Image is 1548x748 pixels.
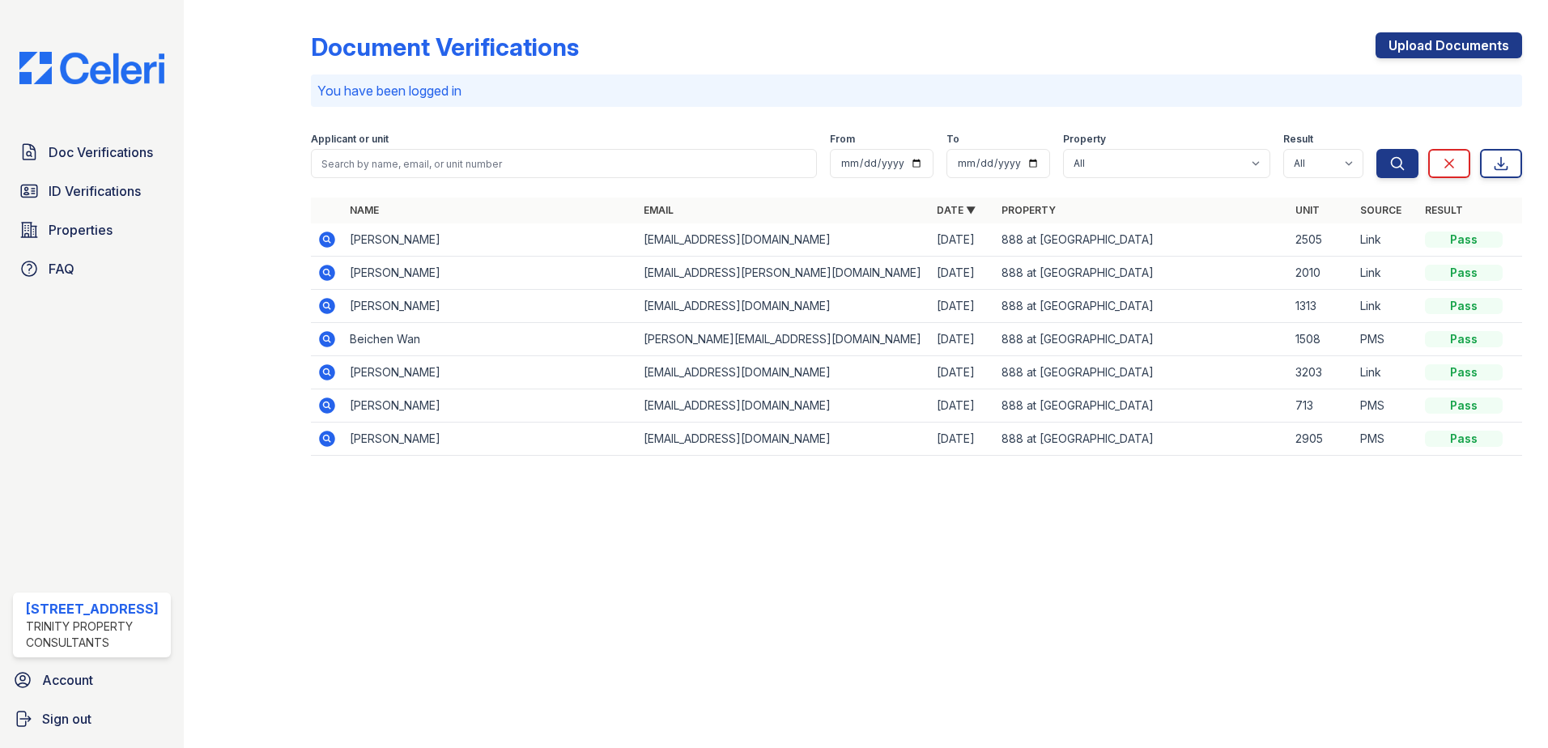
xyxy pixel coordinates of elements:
[1425,364,1503,380] div: Pass
[995,356,1289,389] td: 888 at [GEOGRAPHIC_DATA]
[49,220,113,240] span: Properties
[1283,133,1313,146] label: Result
[1354,423,1418,456] td: PMS
[1289,223,1354,257] td: 2505
[830,133,855,146] label: From
[42,709,91,729] span: Sign out
[637,356,931,389] td: [EMAIL_ADDRESS][DOMAIN_NAME]
[343,389,637,423] td: [PERSON_NAME]
[930,423,995,456] td: [DATE]
[1289,356,1354,389] td: 3203
[637,223,931,257] td: [EMAIL_ADDRESS][DOMAIN_NAME]
[1289,290,1354,323] td: 1313
[1425,298,1503,314] div: Pass
[49,181,141,201] span: ID Verifications
[311,149,817,178] input: Search by name, email, or unit number
[49,259,74,278] span: FAQ
[1425,204,1463,216] a: Result
[317,81,1516,100] p: You have been logged in
[930,356,995,389] td: [DATE]
[995,290,1289,323] td: 888 at [GEOGRAPHIC_DATA]
[1425,265,1503,281] div: Pass
[6,52,177,84] img: CE_Logo_Blue-a8612792a0a2168367f1c8372b55b34899dd931a85d93a1a3d3e32e68fde9ad4.png
[1354,323,1418,356] td: PMS
[343,257,637,290] td: [PERSON_NAME]
[13,175,171,207] a: ID Verifications
[1002,204,1056,216] a: Property
[350,204,379,216] a: Name
[995,423,1289,456] td: 888 at [GEOGRAPHIC_DATA]
[995,223,1289,257] td: 888 at [GEOGRAPHIC_DATA]
[637,423,931,456] td: [EMAIL_ADDRESS][DOMAIN_NAME]
[637,323,931,356] td: [PERSON_NAME][EMAIL_ADDRESS][DOMAIN_NAME]
[644,204,674,216] a: Email
[1354,223,1418,257] td: Link
[1063,133,1106,146] label: Property
[930,223,995,257] td: [DATE]
[637,389,931,423] td: [EMAIL_ADDRESS][DOMAIN_NAME]
[995,323,1289,356] td: 888 at [GEOGRAPHIC_DATA]
[995,257,1289,290] td: 888 at [GEOGRAPHIC_DATA]
[26,599,164,618] div: [STREET_ADDRESS]
[26,618,164,651] div: Trinity Property Consultants
[343,223,637,257] td: [PERSON_NAME]
[1425,331,1503,347] div: Pass
[930,290,995,323] td: [DATE]
[1289,257,1354,290] td: 2010
[6,664,177,696] a: Account
[6,703,177,735] a: Sign out
[1425,232,1503,248] div: Pass
[13,214,171,246] a: Properties
[637,257,931,290] td: [EMAIL_ADDRESS][PERSON_NAME][DOMAIN_NAME]
[1289,423,1354,456] td: 2905
[42,670,93,690] span: Account
[930,389,995,423] td: [DATE]
[343,423,637,456] td: [PERSON_NAME]
[13,136,171,168] a: Doc Verifications
[1295,204,1320,216] a: Unit
[49,142,153,162] span: Doc Verifications
[311,32,579,62] div: Document Verifications
[13,253,171,285] a: FAQ
[946,133,959,146] label: To
[1354,389,1418,423] td: PMS
[343,356,637,389] td: [PERSON_NAME]
[937,204,976,216] a: Date ▼
[1425,431,1503,447] div: Pass
[311,133,389,146] label: Applicant or unit
[1360,204,1401,216] a: Source
[637,290,931,323] td: [EMAIL_ADDRESS][DOMAIN_NAME]
[343,323,637,356] td: Beichen Wan
[1425,397,1503,414] div: Pass
[1289,389,1354,423] td: 713
[1354,290,1418,323] td: Link
[1289,323,1354,356] td: 1508
[995,389,1289,423] td: 888 at [GEOGRAPHIC_DATA]
[930,323,995,356] td: [DATE]
[930,257,995,290] td: [DATE]
[1354,257,1418,290] td: Link
[1354,356,1418,389] td: Link
[1376,32,1522,58] a: Upload Documents
[343,290,637,323] td: [PERSON_NAME]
